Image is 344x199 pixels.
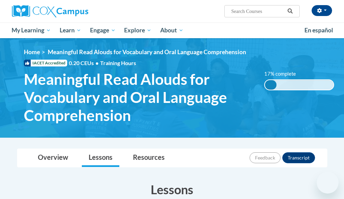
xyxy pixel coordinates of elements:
[31,149,75,167] a: Overview
[317,172,339,194] iframe: Button to launch messaging window
[160,26,183,34] span: About
[12,5,112,17] a: Cox Campus
[124,26,151,34] span: Explore
[12,26,51,34] span: My Learning
[264,70,303,78] label: 17% complete
[7,22,338,38] div: Main menu
[120,22,156,38] a: Explore
[69,59,100,67] span: 0.20 CEUs
[250,152,281,163] button: Feedback
[265,80,276,90] div: 17% complete
[285,7,295,15] button: Search
[100,60,136,66] span: Training Hours
[282,152,315,163] button: Transcript
[156,22,188,38] a: About
[82,149,119,167] a: Lessons
[90,26,116,34] span: Engage
[12,5,88,17] img: Cox Campus
[24,70,254,124] span: Meaningful Read Alouds for Vocabulary and Oral Language Comprehension
[48,48,246,56] span: Meaningful Read Alouds for Vocabulary and Oral Language Comprehension
[300,23,338,37] a: En español
[126,149,171,167] a: Resources
[24,60,67,66] span: IACET Accredited
[95,60,99,66] span: •
[8,22,56,38] a: My Learning
[86,22,120,38] a: Engage
[55,22,86,38] a: Learn
[24,48,40,56] a: Home
[17,181,327,198] h3: Lessons
[304,27,333,34] span: En español
[230,7,285,15] input: Search Courses
[60,26,81,34] span: Learn
[312,5,332,16] button: Account Settings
